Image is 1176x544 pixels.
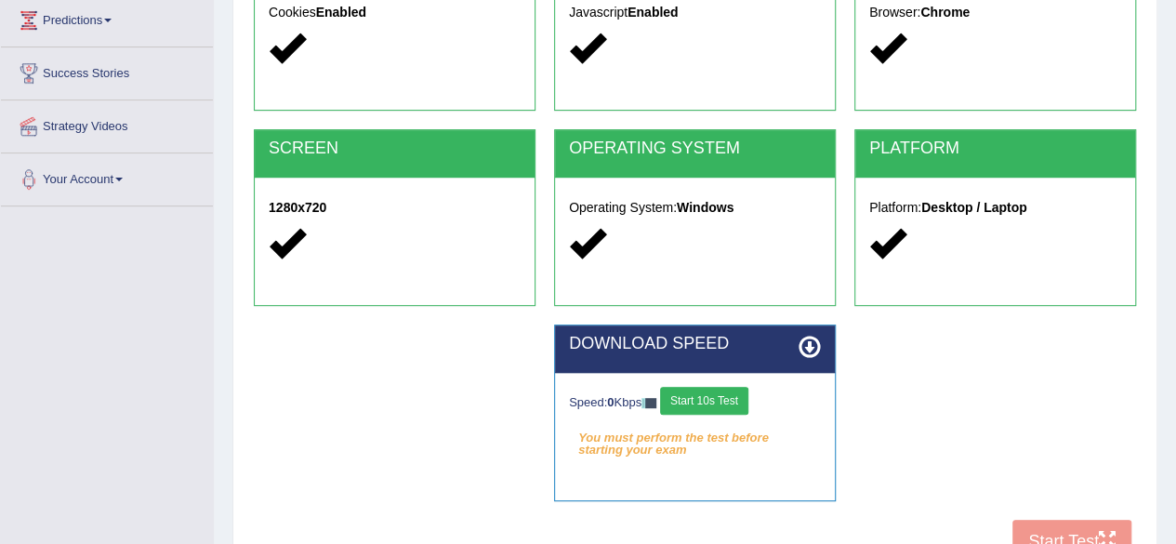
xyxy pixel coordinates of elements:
[628,5,678,20] strong: Enabled
[1,100,213,147] a: Strategy Videos
[269,139,521,158] h2: SCREEN
[677,200,733,215] strong: Windows
[316,5,366,20] strong: Enabled
[1,153,213,200] a: Your Account
[569,335,821,353] h2: DOWNLOAD SPEED
[569,201,821,215] h5: Operating System:
[569,6,821,20] h5: Javascript
[607,395,614,409] strong: 0
[660,387,748,415] button: Start 10s Test
[1,47,213,94] a: Success Stories
[269,6,521,20] h5: Cookies
[569,139,821,158] h2: OPERATING SYSTEM
[869,6,1121,20] h5: Browser:
[269,200,326,215] strong: 1280x720
[569,387,821,419] div: Speed: Kbps
[920,5,970,20] strong: Chrome
[869,201,1121,215] h5: Platform:
[869,139,1121,158] h2: PLATFORM
[569,424,821,452] em: You must perform the test before starting your exam
[921,200,1027,215] strong: Desktop / Laptop
[641,398,656,408] img: ajax-loader-fb-connection.gif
